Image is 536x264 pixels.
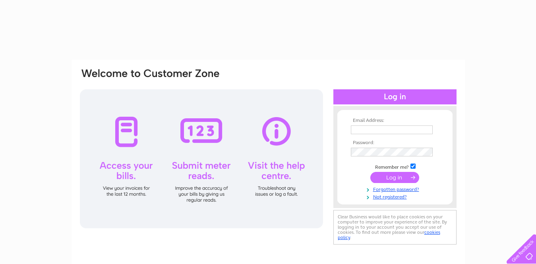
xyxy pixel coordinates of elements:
input: Submit [370,172,419,183]
th: Email Address: [349,118,441,123]
a: Forgotten password? [351,185,441,193]
a: cookies policy [338,229,440,240]
th: Password: [349,140,441,146]
a: Not registered? [351,193,441,200]
td: Remember me? [349,162,441,170]
div: Clear Business would like to place cookies on your computer to improve your experience of the sit... [333,210,457,245]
